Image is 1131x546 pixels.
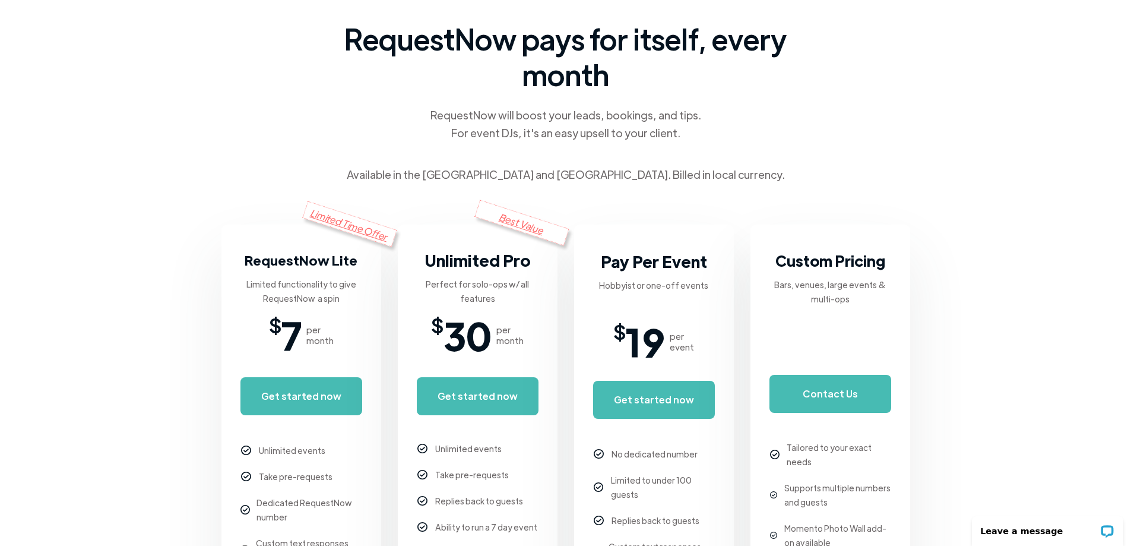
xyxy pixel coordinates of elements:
[769,277,891,306] div: Bars, venues, large events & multi-ops
[435,494,523,508] div: Replies back to guests
[769,375,891,413] a: Contact Us
[241,472,251,482] img: checkmark
[594,516,604,526] img: checkmark
[429,106,702,142] div: RequestNow will boost your leads, bookings, and tips. For event DJs, it's an easy upsell to your ...
[269,317,281,332] span: $
[613,324,626,338] span: $
[259,469,332,484] div: Take pre-requests
[424,248,531,272] h3: Unlimited Pro
[259,443,325,457] div: Unlimited events
[302,201,397,247] div: Limited Time Offer
[593,381,715,419] a: Get started now
[417,470,427,480] img: checkmark
[306,324,334,346] div: per month
[964,509,1131,546] iframe: LiveChat chat widget
[594,482,603,492] img: checkmark
[240,277,362,305] div: Limited functionality to give RequestNow a spin
[240,377,362,415] a: Get started now
[417,522,427,532] img: checkmark
[417,377,538,415] a: Get started now
[770,450,780,459] img: checkmark
[626,324,665,359] span: 19
[435,468,509,482] div: Take pre-requests
[431,317,443,332] span: $
[347,166,785,184] div: Available in the [GEOGRAPHIC_DATA] and [GEOGRAPHIC_DATA]. Billed in local currency.
[474,200,569,245] div: Best Value
[787,440,891,469] div: Tailored to your exact needs
[599,278,708,292] div: Hobbyist or one-off events
[594,449,604,459] img: checkmark
[784,481,891,509] div: Supports multiple numbers and guests
[417,496,427,506] img: checkmark
[612,447,698,461] div: No dedicated number
[496,324,524,346] div: per month
[601,251,707,272] strong: Pay Per Event
[770,532,777,539] img: checkmark
[435,441,502,456] div: Unlimited events
[417,444,427,454] img: checkmark
[340,21,791,92] span: RequestNow pays for itself, every month
[245,248,357,272] h3: RequestNow Lite
[775,251,885,270] strong: Custom Pricing
[281,317,302,353] span: 7
[670,331,694,352] div: per event
[443,317,492,353] span: 30
[435,520,537,534] div: Ability to run a 7 day event
[240,505,250,515] img: checkmark
[611,473,715,501] div: Limited to under 100 guests
[417,277,538,305] div: Perfect for solo-ops w/ all features
[770,491,777,498] img: checkmark
[612,513,699,528] div: Replies back to guests
[256,495,362,524] div: Dedicated RequestNow number
[241,446,251,456] img: checkmark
